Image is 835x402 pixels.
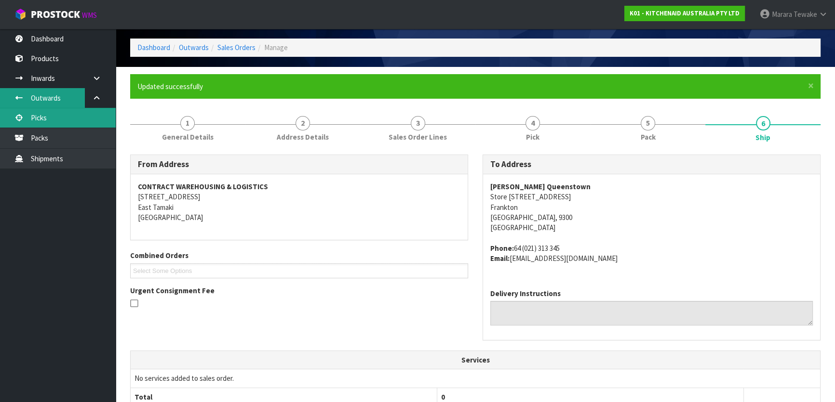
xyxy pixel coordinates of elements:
[794,10,817,19] span: Tewake
[179,43,209,52] a: Outwards
[526,132,539,142] span: Pick
[296,116,310,130] span: 2
[130,285,215,296] label: Urgent Consignment Fee
[138,160,460,169] h3: From Address
[490,182,591,191] strong: [PERSON_NAME] Queenstown
[138,182,268,191] strong: CONTRACT WAREHOUSING & LOGISTICS
[137,43,170,52] a: Dashboard
[82,11,97,20] small: WMS
[490,243,813,264] address: 64 (021) 313 345 [EMAIL_ADDRESS][DOMAIN_NAME]
[755,132,770,143] span: Ship
[490,244,514,253] strong: phone
[277,132,329,142] span: Address Details
[389,132,447,142] span: Sales Order Lines
[525,116,540,130] span: 4
[217,43,256,52] a: Sales Orders
[490,182,813,233] address: Store [STREET_ADDRESS] Frankton [GEOGRAPHIC_DATA], 9300 [GEOGRAPHIC_DATA]
[264,43,288,52] span: Manage
[808,79,814,92] span: ×
[756,116,770,130] span: 6
[641,116,655,130] span: 5
[641,132,656,142] span: Pack
[772,10,792,19] span: Marara
[490,288,561,298] label: Delivery Instructions
[31,8,80,21] span: ProStock
[130,250,189,260] label: Combined Orders
[180,116,195,130] span: 1
[138,182,460,223] address: [STREET_ADDRESS] East Tamaki [GEOGRAPHIC_DATA]
[624,6,745,21] a: K01 - KITCHENAID AUSTRALIA PTY LTD
[490,254,510,263] strong: email
[137,82,203,91] span: Updated successfully
[441,392,445,402] span: 0
[630,9,740,17] strong: K01 - KITCHENAID AUSTRALIA PTY LTD
[131,351,820,369] th: Services
[14,8,27,20] img: cube-alt.png
[411,116,425,130] span: 3
[162,132,214,142] span: General Details
[131,369,820,388] td: No services added to sales order.
[490,160,813,169] h3: To Address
